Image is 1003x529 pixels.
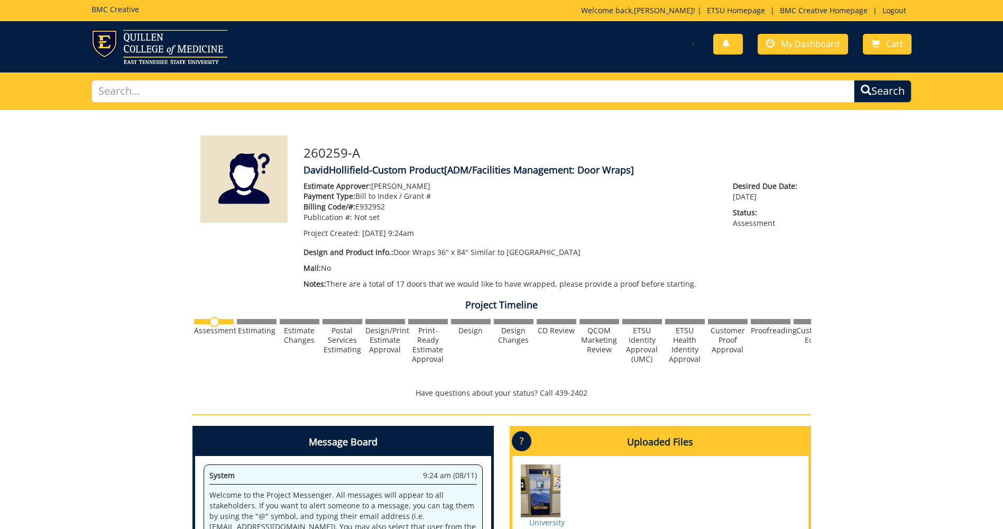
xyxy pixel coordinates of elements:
[280,326,319,345] div: Estimate Changes
[91,5,139,13] h5: BMC Creative
[303,247,393,257] span: Design and Product Info.:
[423,470,477,481] span: 9:24 am (08/11)
[733,181,803,191] span: Desired Due Date:
[579,326,619,354] div: QCOM Marketing Review
[303,279,717,289] p: There are a total of 17 doors that we would like to have wrapped, please provide a proof before s...
[303,181,371,191] span: Estimate Approver:
[634,5,693,15] a: [PERSON_NAME]
[303,212,352,222] span: Publication #:
[303,165,803,176] h4: DavidHollifield-Custom Product
[408,326,448,364] div: Print-Ready Estimate Approval
[758,34,848,54] a: My Dashboard
[303,228,360,238] span: Project Created:
[303,202,355,212] span: Billing Code/#:
[665,326,705,364] div: ETSU Health Identity Approval
[365,326,405,354] div: Design/Print Estimate Approval
[733,181,803,202] p: [DATE]
[512,428,808,456] h4: Uploaded Files
[195,428,491,456] h4: Message Board
[444,163,634,176] span: [ADM/Facilities Management: Door Wraps]
[781,38,840,50] span: My Dashboard
[192,300,811,311] h4: Project Timeline
[303,191,717,202] p: Bill to Index / Grant #
[354,212,380,222] span: Not set
[877,5,912,15] a: Logout
[209,317,219,327] img: no
[886,38,903,50] span: Cart
[91,30,227,64] img: ETSU logo
[323,326,362,354] div: Postal Services Estimating
[194,326,234,335] div: Assessment
[751,326,790,335] div: Proofreading
[775,5,873,15] a: BMC Creative Homepage
[863,34,912,54] a: Cart
[362,228,414,238] span: [DATE] 9:24am
[794,326,833,345] div: Customer Edits
[733,207,803,218] span: Status:
[622,326,662,364] div: ETSU Identity Approval (UMC)
[451,326,491,335] div: Design
[237,326,277,335] div: Estimating
[303,146,803,160] h3: 260259-A
[702,5,770,15] a: ETSU Homepage
[192,388,811,398] p: Have questions about your status? Call 439-2402
[854,80,912,103] button: Search
[537,326,576,335] div: CD Review
[581,5,912,16] p: Welcome back, ! | | |
[512,431,531,451] p: ?
[303,247,717,258] p: Door Wraps 36" x 84" Similar to [GEOGRAPHIC_DATA]
[303,181,717,191] p: [PERSON_NAME]
[303,279,326,289] span: Notes:
[91,80,854,103] input: Search...
[303,202,717,212] p: E932952
[708,326,748,354] div: Customer Proof Approval
[494,326,533,345] div: Design Changes
[200,135,288,223] img: Product featured image
[733,207,803,229] p: Assessment
[303,191,355,201] span: Payment Type:
[303,263,321,273] span: Mail:
[303,263,717,273] p: No
[209,470,235,480] span: System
